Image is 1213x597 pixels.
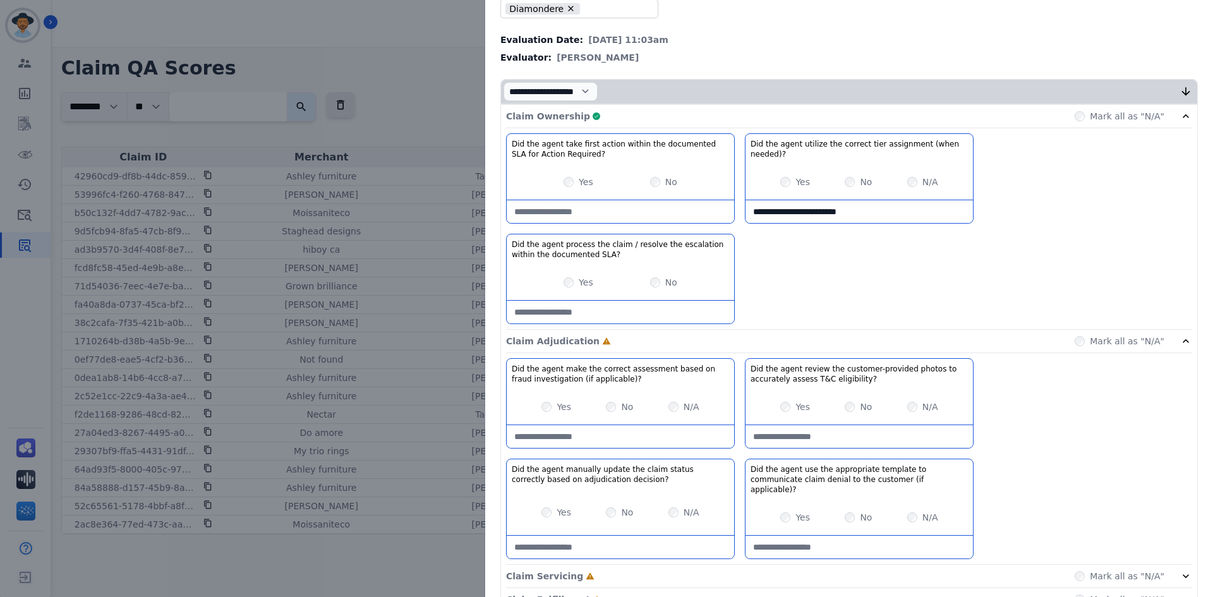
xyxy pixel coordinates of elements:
[684,506,699,519] label: N/A
[512,464,729,485] h3: Did the agent manually update the claim status correctly based on adjudication decision?
[504,1,650,16] ul: selected options
[621,401,633,413] label: No
[665,176,677,188] label: No
[922,401,938,413] label: N/A
[512,239,729,260] h3: Did the agent process the claim / resolve the escalation within the documented SLA?
[579,276,593,289] label: Yes
[860,511,872,524] label: No
[500,33,1198,46] div: Evaluation Date:
[557,401,571,413] label: Yes
[506,570,583,582] p: Claim Servicing
[512,364,729,384] h3: Did the agent make the correct assessment based on fraud investigation (if applicable)?
[505,3,580,15] li: Diamondere
[500,51,1198,64] div: Evaluator:
[684,401,699,413] label: N/A
[860,401,872,413] label: No
[922,511,938,524] label: N/A
[795,511,810,524] label: Yes
[557,51,639,64] span: [PERSON_NAME]
[751,464,968,495] h3: Did the agent use the appropriate template to communicate claim denial to the customer (if applic...
[860,176,872,188] label: No
[665,276,677,289] label: No
[579,176,593,188] label: Yes
[566,4,576,13] button: Remove Diamondere
[621,506,633,519] label: No
[751,364,968,384] h3: Did the agent review the customer-provided photos to accurately assess T&C eligibility?
[588,33,668,46] span: [DATE] 11:03am
[1090,110,1164,123] label: Mark all as "N/A"
[1090,570,1164,582] label: Mark all as "N/A"
[512,139,729,159] h3: Did the agent take first action within the documented SLA for Action Required?
[751,139,968,159] h3: Did the agent utilize the correct tier assignment (when needed)?
[922,176,938,188] label: N/A
[557,506,571,519] label: Yes
[795,176,810,188] label: Yes
[795,401,810,413] label: Yes
[506,110,590,123] p: Claim Ownership
[506,335,600,347] p: Claim Adjudication
[1090,335,1164,347] label: Mark all as "N/A"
